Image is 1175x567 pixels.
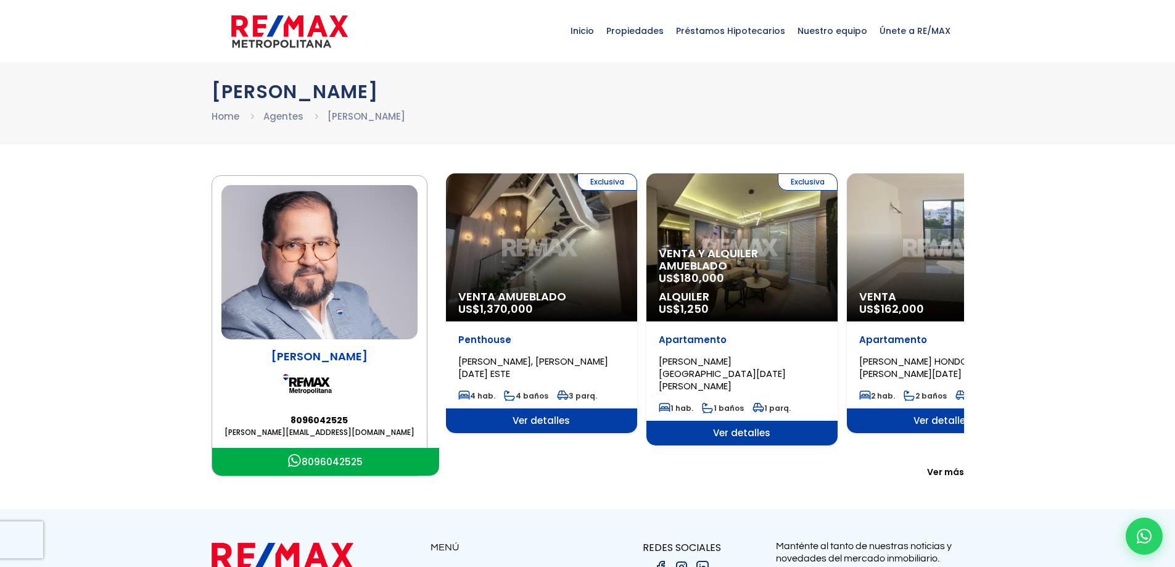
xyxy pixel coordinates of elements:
span: US$ [659,270,724,286]
img: Remax Metropolitana [282,364,357,404]
a: [PERSON_NAME][EMAIL_ADDRESS][DOMAIN_NAME] [221,426,418,439]
p: [PERSON_NAME] [221,349,418,364]
span: Ver más [927,466,964,478]
span: US$ [859,301,924,317]
span: 180,000 [680,270,724,286]
span: Alquiler [659,291,825,303]
a: Agentes [263,110,303,123]
span: Préstamos Hipotecarios [670,12,791,49]
span: Exclusiva [778,173,838,191]
p: Apartamento [859,334,1026,346]
span: Propiedades [600,12,670,49]
span: Únete a RE/MAX [873,12,957,49]
span: Venta y alquiler amueblado [659,247,825,272]
a: Venta US$162,000 Apartamento [PERSON_NAME] HONDO, [PERSON_NAME][DATE] 2 hab. 2 baños 2 parq. Ver ... [847,173,1038,433]
span: US$ [458,301,533,317]
p: Apartamento [659,334,825,346]
span: 1 baños [702,403,744,413]
div: 3 / 16 [847,173,1038,433]
span: 2 baños [904,391,947,401]
a: Home [212,110,239,123]
p: REDES SOCIALES [588,540,776,555]
span: Exclusiva [577,173,637,191]
img: remax-metropolitana-logo [231,13,348,50]
span: 4 baños [504,391,548,401]
a: Icono Whatsapp8096042525 [212,448,439,476]
span: Nuestro equipo [791,12,873,49]
li: [PERSON_NAME] [328,109,405,124]
span: 162,000 [881,301,924,317]
a: 8096042525 [221,414,418,426]
p: Manténte al tanto de nuestras noticias y novedades del mercado inmobiliario. [776,540,964,565]
span: 3 parq. [557,391,597,401]
span: US$ [659,301,709,317]
span: 1,370,000 [480,301,533,317]
span: 1 hab. [659,403,693,413]
span: 2 parq. [955,391,995,401]
span: [PERSON_NAME] HONDO, [PERSON_NAME][DATE] [859,355,970,380]
span: Venta [859,291,1026,303]
span: Ver detalles [446,408,637,433]
a: Exclusiva Venta Amueblado US$1,370,000 Penthouse [PERSON_NAME], [PERSON_NAME][DATE] ESTE 4 hab. 4... [446,173,637,433]
span: Ver detalles [847,408,1038,433]
span: [PERSON_NAME], [PERSON_NAME][DATE] ESTE [458,355,608,380]
span: Inicio [564,12,600,49]
p: Penthouse [458,334,625,346]
span: Venta Amueblado [458,291,625,303]
span: 4 hab. [458,391,495,401]
a: Exclusiva Venta y alquiler amueblado US$180,000 Alquiler US$1,250 Apartamento [PERSON_NAME][GEOGR... [646,173,838,445]
div: 1 / 16 [446,173,637,433]
span: 1 parq. [752,403,791,413]
span: [PERSON_NAME][GEOGRAPHIC_DATA][DATE][PERSON_NAME] [659,355,786,392]
img: Icono Whatsapp [288,454,302,468]
span: 2 hab. [859,391,895,401]
h1: [PERSON_NAME] [212,81,964,102]
img: Alberto Francis [221,185,418,339]
div: 2 / 16 [646,173,838,445]
span: Ver detalles [646,421,838,445]
p: MENÚ [431,540,588,555]
span: 1,250 [680,301,709,317]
